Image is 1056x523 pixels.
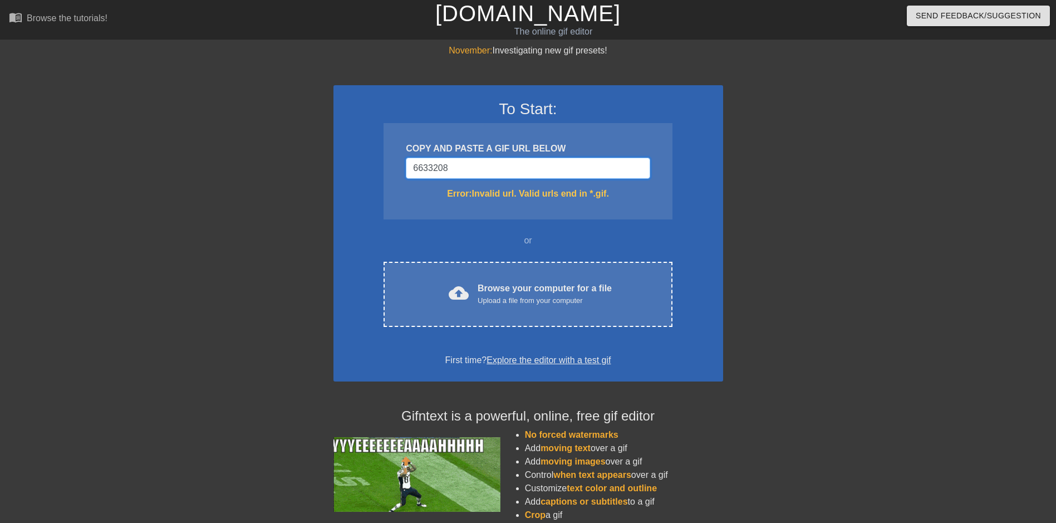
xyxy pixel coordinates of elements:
a: Browse the tutorials! [9,11,107,28]
li: Add to a gif [525,495,723,509]
li: a gif [525,509,723,522]
span: November: [449,46,492,55]
span: cloud_upload [449,283,469,303]
div: or [362,234,694,247]
a: Explore the editor with a test gif [487,355,611,365]
a: [DOMAIN_NAME] [435,1,621,26]
li: Add over a gif [525,455,723,468]
div: The online gif editor [357,25,749,38]
span: captions or subtitles [541,497,627,506]
li: Customize [525,482,723,495]
span: menu_book [9,11,22,24]
h4: Gifntext is a powerful, online, free gif editor [333,408,723,424]
img: football_small.gif [333,437,500,512]
li: Control over a gif [525,468,723,482]
button: Send Feedback/Suggestion [907,6,1050,26]
span: when text appears [553,470,631,480]
div: Browse your computer for a file [478,282,612,306]
input: Username [406,158,650,179]
span: moving images [541,457,605,466]
div: COPY AND PASTE A GIF URL BELOW [406,142,650,155]
h3: To Start: [348,100,709,119]
span: Crop [525,510,546,520]
div: First time? [348,354,709,367]
div: Investigating new gif presets! [333,44,723,57]
div: Error: Invalid url. Valid urls end in *.gif. [406,187,650,201]
div: Browse the tutorials! [27,13,107,23]
span: No forced watermarks [525,430,618,439]
div: Upload a file from your computer [478,295,612,306]
span: Send Feedback/Suggestion [916,9,1041,23]
span: text color and outline [567,483,657,493]
li: Add over a gif [525,442,723,455]
span: moving text [541,443,591,453]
